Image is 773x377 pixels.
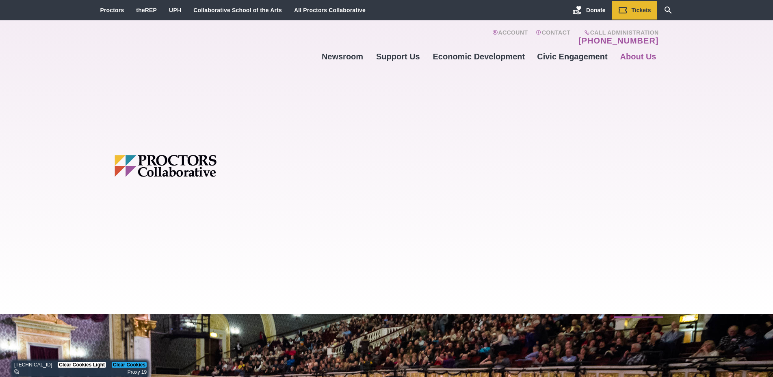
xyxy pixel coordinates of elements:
[536,29,570,46] a: Contact
[294,7,366,13] a: All Proctors Collaborative
[100,7,124,13] a: Proctors
[369,46,427,68] a: Support Us
[614,46,663,68] a: About Us
[316,46,369,68] a: Newsroom
[576,29,658,36] span: Call Administration
[612,1,657,20] a: Tickets
[115,155,279,177] img: Proctors logo
[578,36,658,46] a: [PHONE_NUMBER]
[531,46,613,68] a: Civic Engagement
[169,7,181,13] a: UPH
[136,7,157,13] a: theREP
[632,7,651,13] span: Tickets
[566,1,611,20] a: Donate
[427,46,531,68] a: Economic Development
[586,7,605,13] span: Donate
[657,1,679,20] a: Search
[193,7,282,13] a: Collaborative School of the Arts
[492,29,528,46] a: Account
